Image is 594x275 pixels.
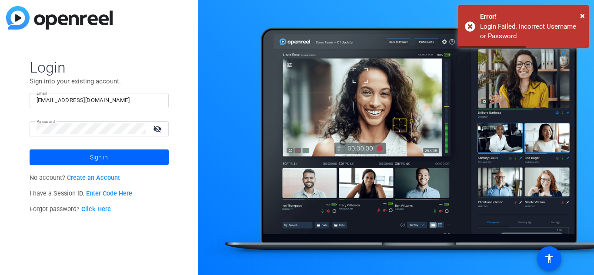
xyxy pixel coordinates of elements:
mat-icon: accessibility [544,253,554,264]
span: Login [30,58,169,76]
p: Sign into your existing account. [30,76,169,86]
span: No account? [30,174,120,182]
img: blue-gradient.svg [6,6,113,30]
button: Close [580,9,585,22]
span: Forgot password? [30,205,111,213]
button: Sign in [30,149,169,165]
span: × [580,10,585,21]
input: Enter Email Address [37,95,162,106]
mat-label: Password [37,119,55,124]
span: Sign in [90,146,108,168]
mat-icon: visibility_off [148,123,169,135]
mat-label: Email [37,91,47,96]
a: Enter Code Here [86,190,132,197]
a: Click Here [81,205,111,213]
span: I have a Session ID. [30,190,133,197]
div: Error! [480,12,582,22]
a: Create an Account [67,174,120,182]
div: Login Failed. Incorrect Username or Password [480,22,582,41]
